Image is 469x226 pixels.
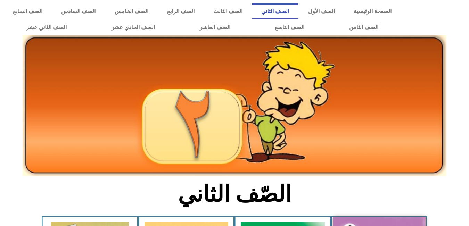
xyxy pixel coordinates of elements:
a: الصف الأول [298,3,344,19]
a: الصف الخامس [105,3,158,19]
a: الصف السادس [52,3,105,19]
a: الصف الثالث [204,3,252,19]
a: الصف السابع [3,3,52,19]
a: الصف العاشر [177,19,253,35]
a: الصف الحادي عشر [89,19,177,35]
a: الصف الثاني [252,3,298,19]
a: الصف التاسع [253,19,327,35]
a: الصفحة الرئيسية [344,3,401,19]
h2: الصّف الثاني [120,181,349,208]
a: الصف الرابع [158,3,204,19]
a: الصف الثاني عشر [3,19,89,35]
a: الصف الثامن [327,19,401,35]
